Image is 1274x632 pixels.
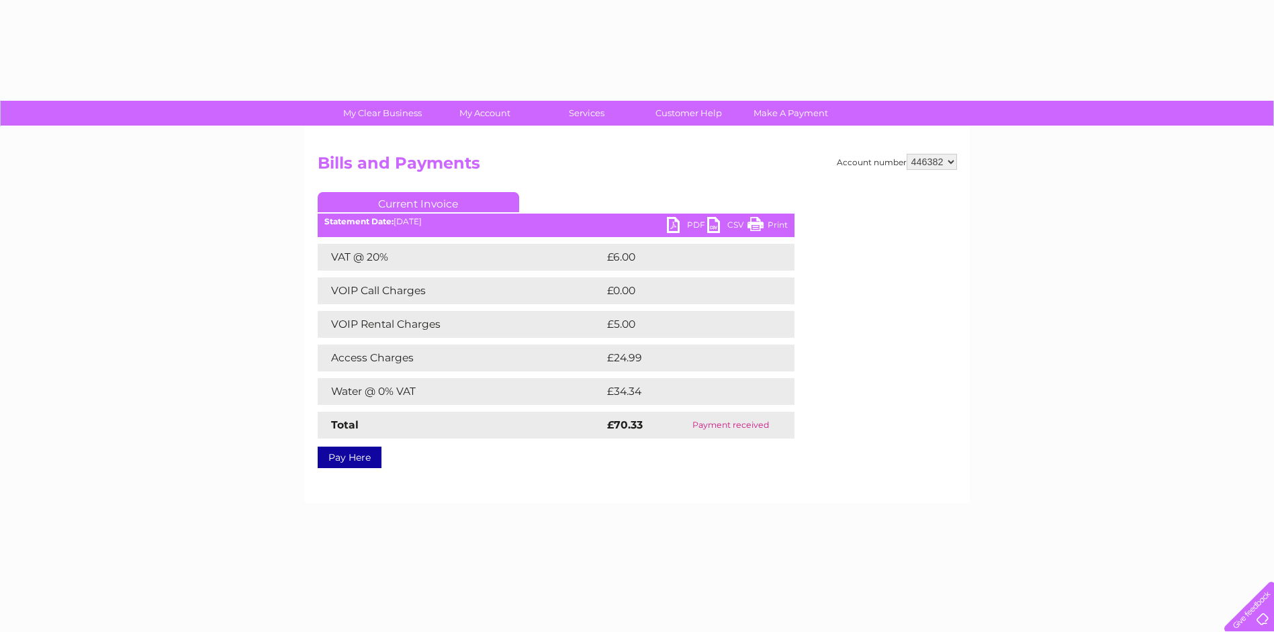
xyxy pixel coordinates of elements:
[604,378,768,405] td: £34.34
[318,447,381,468] a: Pay Here
[318,192,519,212] a: Current Invoice
[531,101,642,126] a: Services
[707,217,747,236] a: CSV
[318,154,957,179] h2: Bills and Payments
[604,244,764,271] td: £6.00
[747,217,788,236] a: Print
[429,101,540,126] a: My Account
[318,217,794,226] div: [DATE]
[327,101,438,126] a: My Clear Business
[633,101,744,126] a: Customer Help
[607,418,643,431] strong: £70.33
[604,311,764,338] td: £5.00
[604,345,768,371] td: £24.99
[324,216,394,226] b: Statement Date:
[668,412,794,439] td: Payment received
[318,244,604,271] td: VAT @ 20%
[318,311,604,338] td: VOIP Rental Charges
[837,154,957,170] div: Account number
[318,345,604,371] td: Access Charges
[318,277,604,304] td: VOIP Call Charges
[604,277,764,304] td: £0.00
[331,418,359,431] strong: Total
[735,101,846,126] a: Make A Payment
[318,378,604,405] td: Water @ 0% VAT
[667,217,707,236] a: PDF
